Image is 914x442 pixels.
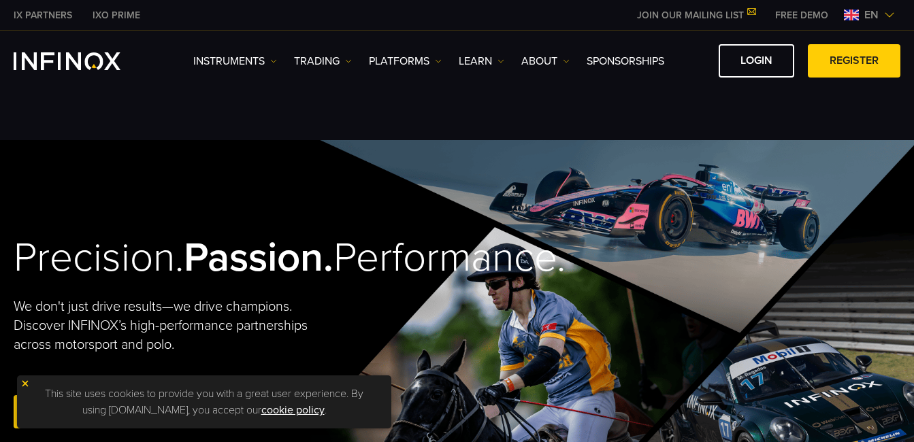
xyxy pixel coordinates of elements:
p: This site uses cookies to provide you with a great user experience. By using [DOMAIN_NAME], you a... [24,382,385,422]
a: Learn [459,53,504,69]
a: cookie policy [261,403,325,417]
strong: Passion. [184,233,333,282]
a: INFINOX Logo [14,52,152,70]
p: We don't just drive results—we drive champions. Discover INFINOX’s high-performance partnerships ... [14,297,333,354]
span: en [859,7,884,23]
h2: Precision. Performance. [14,233,412,283]
a: INFINOX MENU [765,8,838,22]
a: INFINOX [82,8,150,22]
a: ABOUT [521,53,570,69]
a: SPONSORSHIPS [587,53,664,69]
a: PLATFORMS [369,53,442,69]
a: Instruments [193,53,277,69]
a: TRADING [294,53,352,69]
a: INFINOX [3,8,82,22]
a: LOGIN [719,44,794,78]
a: JOIN OUR MAILING LIST [627,10,765,21]
img: yellow close icon [20,379,30,388]
a: REGISTER [808,44,900,78]
a: REGISTER [14,395,106,428]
